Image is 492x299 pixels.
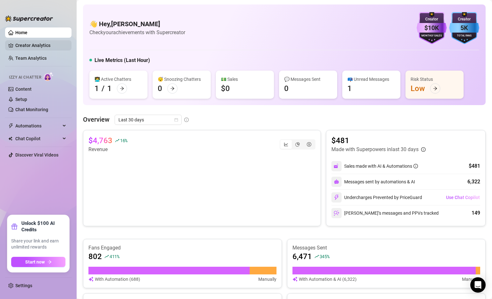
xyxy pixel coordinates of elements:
[9,74,41,80] span: Izzy AI Chatter
[15,30,27,35] a: Home
[331,177,415,187] div: Messages sent by automations & AI
[21,220,65,233] strong: Unlock $100 AI Credits
[446,195,480,200] span: Use Chat Copilot
[88,251,102,262] article: 802
[15,121,61,131] span: Automations
[470,277,486,293] div: Open Intercom Messenger
[44,72,54,81] img: AI Chatter
[221,76,269,83] div: 💵 Sales
[331,135,426,146] article: $481
[292,276,298,283] img: svg%3e
[417,12,447,44] img: purple-badge-B9DA21FR.svg
[15,97,27,102] a: Setup
[292,244,481,251] article: Messages Sent
[11,257,65,267] button: Start nowarrow-right
[47,260,52,264] span: arrow-right
[449,16,479,22] div: Creator
[89,28,185,36] article: Check your achievements with Supercreator
[331,192,422,203] div: Undercharges Prevented by PriceGuard
[449,34,479,38] div: Total Fans
[104,254,109,259] span: rise
[107,83,112,94] div: 1
[417,16,447,22] div: Creator
[115,138,119,143] span: rise
[331,208,439,218] div: [PERSON_NAME]’s messages and PPVs tracked
[15,40,66,50] a: Creator Analytics
[292,251,312,262] article: 6,471
[421,147,426,152] span: info-circle
[307,142,311,147] span: dollar-circle
[95,57,150,64] h5: Live Metrics (Last Hour)
[95,276,140,283] article: With Automation (688)
[174,118,178,122] span: calendar
[88,135,112,146] article: $4,763
[88,276,94,283] img: svg%3e
[15,134,61,144] span: Chat Copilot
[411,76,458,83] div: Risk Status
[472,209,480,217] div: 149
[110,253,119,259] span: 411 %
[120,137,127,143] span: 16 %
[8,136,12,141] img: Chat Copilot
[118,115,178,125] span: Last 30 days
[120,86,124,91] span: arrow-right
[88,244,276,251] article: Fans Engaged
[284,142,288,147] span: line-chart
[433,86,437,91] span: arrow-right
[25,259,45,264] span: Start now
[284,83,289,94] div: 0
[344,163,418,170] div: Sales made with AI & Automations
[15,87,32,92] a: Content
[449,23,479,33] div: 5K
[158,83,162,94] div: 0
[11,223,18,230] span: gift
[347,76,395,83] div: 📪 Unread Messages
[88,146,127,153] article: Revenue
[15,283,32,288] a: Settings
[280,139,315,149] div: segmented control
[95,76,142,83] div: 👩‍💻 Active Chatters
[299,276,357,283] article: With Automation & AI (6,322)
[417,34,447,38] div: Monthly Sales
[417,23,447,33] div: $10K
[320,253,329,259] span: 345 %
[89,19,185,28] h4: 👋 Hey, [PERSON_NAME]
[83,115,110,124] article: Overview
[258,276,276,283] article: Manually
[314,254,319,259] span: rise
[334,163,339,169] img: svg%3e
[334,195,339,200] img: svg%3e
[284,76,332,83] div: 💬 Messages Sent
[170,86,175,91] span: arrow-right
[446,192,480,203] button: Use Chat Copilot
[462,276,480,283] article: Manually
[334,210,339,216] img: svg%3e
[15,152,58,157] a: Discover Viral Videos
[449,12,479,44] img: blue-badge-DgoSNQY1.svg
[413,164,418,168] span: info-circle
[95,83,99,94] div: 1
[347,83,352,94] div: 1
[334,179,339,184] img: svg%3e
[15,56,47,61] a: Team Analytics
[158,76,206,83] div: 😴 Snoozing Chatters
[15,107,48,112] a: Chat Monitoring
[331,146,419,153] article: Made with Superpowers in last 30 days
[184,118,189,122] span: info-circle
[11,238,65,250] span: Share your link and earn unlimited rewards
[467,178,480,186] div: 6,322
[221,83,230,94] div: $0
[295,142,300,147] span: pie-chart
[8,123,13,128] span: thunderbolt
[5,15,53,22] img: logo-BBDzfeDw.svg
[469,162,480,170] div: $481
